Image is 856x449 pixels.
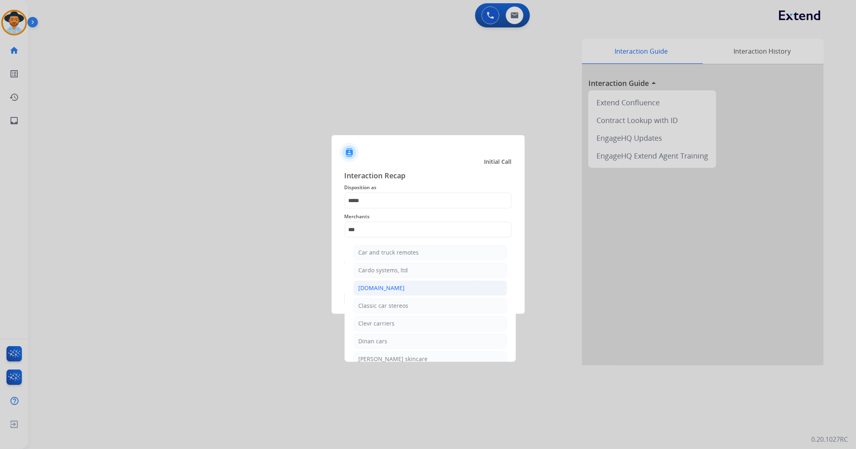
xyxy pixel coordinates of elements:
[359,302,409,310] div: Classic car stereos
[359,284,405,292] div: [DOMAIN_NAME]
[484,158,512,166] span: Initial Call
[345,183,512,192] span: Disposition as
[345,170,512,183] span: Interaction Recap
[359,266,408,274] div: Cardo systems, ltd
[359,355,428,363] div: [PERSON_NAME] skincare
[345,212,512,221] span: Merchants
[340,143,359,162] img: contactIcon
[811,434,848,444] p: 0.20.1027RC
[359,320,395,328] div: Clevr carriers
[359,249,419,257] div: Car and truck remotes
[359,337,388,345] div: Dinan cars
